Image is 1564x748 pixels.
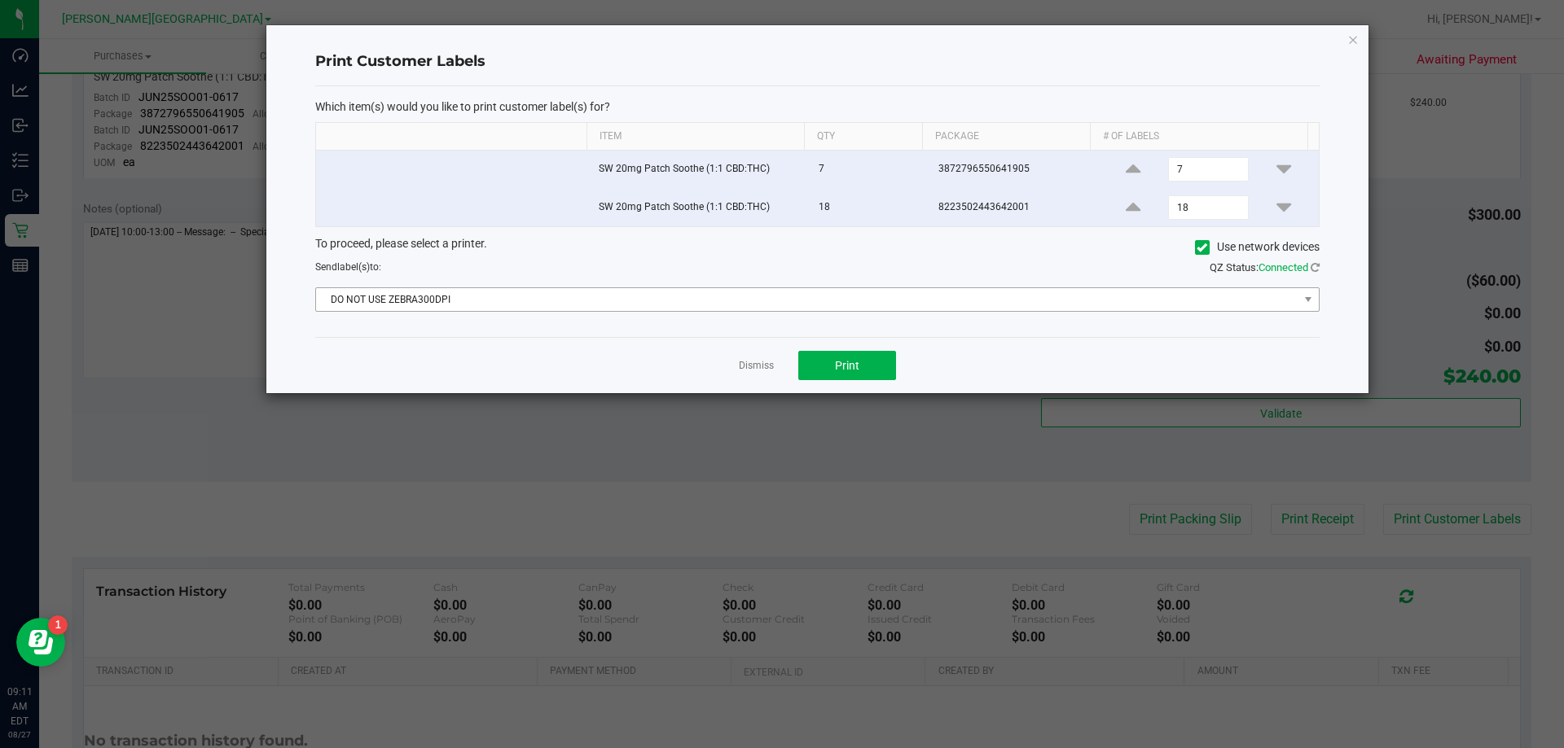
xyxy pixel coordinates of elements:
[922,123,1090,151] th: Package
[589,151,809,189] td: SW 20mg Patch Soothe (1:1 CBD:THC)
[315,51,1320,72] h4: Print Customer Labels
[48,615,68,635] iframe: Resource center unread badge
[337,261,370,273] span: label(s)
[316,288,1298,311] span: DO NOT USE ZEBRA300DPI
[809,151,929,189] td: 7
[798,351,896,380] button: Print
[1195,238,1320,256] label: Use network devices
[929,151,1099,189] td: 3872796550641905
[804,123,922,151] th: Qty
[929,189,1099,226] td: 8223502443642001
[315,99,1320,114] p: Which item(s) would you like to print customer label(s) for?
[16,618,65,667] iframe: Resource center
[586,123,804,151] th: Item
[303,235,1332,260] div: To proceed, please select a printer.
[1210,261,1320,273] span: QZ Status:
[739,359,774,373] a: Dismiss
[589,189,809,226] td: SW 20mg Patch Soothe (1:1 CBD:THC)
[1090,123,1307,151] th: # of labels
[1259,261,1308,273] span: Connected
[809,189,929,226] td: 18
[315,261,381,273] span: Send to:
[835,359,859,372] span: Print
